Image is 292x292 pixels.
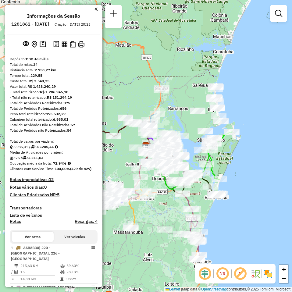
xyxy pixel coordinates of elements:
button: Visualizar relatório de Roteirização [60,40,69,48]
div: Atividade não roteirizada - POSTO GRID LTDA [208,86,223,92]
div: Atividade não roteirizada - SMOKE BEER DISTRIBUI [154,87,169,93]
strong: 34 [33,62,37,67]
div: Atividade não roteirizada - CASA DA BEBIDA LTDA [106,133,121,139]
a: Rotas [10,219,21,224]
div: Depósito: [10,56,98,62]
div: Total de Pedidos não Roteirizados: [10,128,98,133]
button: Imprimir Rotas [77,40,86,49]
strong: 229:55 [30,73,42,78]
div: Atividade não roteirizada - ROTA 780 [206,95,221,101]
strong: 72,94% [53,161,66,166]
div: Média de Atividades por viagem: [10,150,98,155]
div: Atividade não roteirizada - MNO MERCEARIA E PADA [104,183,119,190]
td: 215,63 KM [20,263,60,269]
strong: R$ 1.438.240,29 [27,84,56,89]
a: Nova sessão e pesquisa [107,7,119,21]
span: 2 - [11,285,75,290]
td: 28,13% [66,269,95,275]
img: Exibir/Ocultar setores [263,269,273,279]
div: Atividade não roteirizada - MERCADO SALDANHA LTDA [190,256,205,262]
strong: 57 [71,123,75,127]
strong: R$ 151.294,19 [47,95,72,100]
div: Atividade não roteirizada - 26.492.328 THIAGO LUIS BATISTA [154,170,169,176]
i: Cubagem total roteirizado [10,145,13,149]
strong: 656 [60,106,66,111]
i: Total de Atividades [10,156,13,160]
td: 15 [20,269,60,275]
strong: 100,00% [55,166,70,171]
i: Total de rotas [30,145,34,149]
div: Atividade não roteirizada - 62.397.961 EMERSON FERRARI PEIXOTO [207,96,223,102]
div: Atividade não roteirizada - MATEUS DOS SANTOS [190,234,205,240]
i: Tempo total em rota [60,277,63,281]
strong: 2.758,27 km [35,68,56,72]
span: Ocultar deslocamento [198,266,212,281]
div: Distância Total: [10,67,98,73]
td: = [11,276,14,282]
div: Atividade não roteirizada - MERCADO VITORINO 01 [155,162,170,169]
strong: 0 [44,184,47,190]
div: Atividade não roteirizada - PIZZARIA SAO JOAO [154,85,169,91]
div: Atividade não roteirizada - MERCADO TEO LTDA [155,159,170,165]
div: Criação: [DATE] 20:23 [52,22,93,27]
div: Atividade não roteirizada - DNA RESTAURANTE LTDA [158,160,173,166]
td: / [11,269,14,275]
div: Atividade não roteirizada - JJJ MINIMERCADO LTDA [106,182,121,188]
div: Atividade não roteirizada - EDEGU DISTRIBUIDORA DE DOCES E EMBALAGEN [159,167,174,173]
i: % de utilização do peso [60,264,65,268]
div: Atividade não roteirizada - DANIEL GLUSZCZAK [105,198,120,204]
div: Atividade não roteirizada - BAR CANC ZENO AVEN [164,137,179,143]
a: Zoom out [279,274,288,283]
h4: Transportadoras [10,205,98,211]
strong: CDD Joinville [26,57,49,61]
div: Atividade não roteirizada - POSTO ITAPETRO LTDA [210,105,225,111]
strong: 5 [57,192,59,198]
span: Exibir rótulo [233,266,247,281]
strong: 205,44 [42,144,54,149]
div: Atividade não roteirizada - JAYANE FORMIGARI E C [157,226,173,233]
div: 6.985,01 / 34 = [10,144,98,150]
button: Painel de Sugestão [38,40,47,49]
a: Exibir filtros [272,7,285,20]
strong: 84 [67,128,71,133]
em: Opções [91,285,95,289]
div: Atividade não roteirizada - SANDRA VIEIRA CORREA [198,128,213,134]
h4: Lista de veículos [10,213,98,218]
td: 08:27 [66,276,95,282]
div: Atividade não roteirizada - ATLANTICO SUL [168,177,183,183]
strong: 195.532,29 [46,112,66,116]
div: Total de Atividades Roteirizadas: [10,100,98,106]
span: Clientes com Service Time: [10,166,55,171]
div: Atividade não roteirizada - SID COMERCIO DE ALIM [208,192,224,198]
strong: R$ 2.540,25 [29,79,49,83]
div: Total de Pedidos Roteirizados: [10,106,98,111]
button: Exibir sessão original [22,39,30,49]
div: Atividade não roteirizada - ELIZABET FAGUNDES [118,115,133,121]
h4: Informações da Sessão [27,13,80,19]
div: Atividade não roteirizada - MERCEARIA ALTAS HORA [109,188,124,194]
img: CDD Joinville [142,142,150,150]
div: Atividade não roteirizada - LIDION CONVENIENCIA [113,195,128,201]
div: Atividade não roteirizada - CASCATA PIRAI LANCHE [129,144,144,151]
div: Atividade não roteirizada - NUVEM BAR E CHOPERIA [105,197,121,203]
a: Leaflet [166,287,180,291]
div: - Total não roteirizado: [10,95,98,100]
div: Custo total: [10,78,98,84]
h4: Recargas: 4 [75,219,98,224]
div: Atividade não roteirizada - MERCADO PONTO CERTO [187,232,202,238]
div: Atividade não roteirizada - LEONARDO KUCHLER [198,128,213,134]
em: Média calculada utilizando a maior ocupação (%Peso ou %Cubagem) de cada rota da sessão. Rotas cro... [68,162,71,165]
button: Centralizar mapa no depósito ou ponto de apoio [30,40,38,49]
div: Total de rotas: [10,62,98,67]
h6: 1281862 - [DATE] [11,21,49,27]
div: Atividade não roteirizada - SILVIO HINTZ [101,204,116,210]
div: Atividade não roteirizada - MERCADO SALDANHA LTDA [189,256,205,262]
span: Ocultar NR [215,266,230,281]
em: Opções [91,246,95,249]
div: Total de caixas por viagem: [10,139,98,144]
div: Atividade não roteirizada - TRADICAO MERCADO E PANIFICADORA LTDA [159,166,174,172]
i: % de utilização da cubagem [60,270,65,274]
strong: (429 de 429) [70,166,91,171]
div: Atividade não roteirizada - POLIANA RAMOS SILVA [211,113,226,119]
span: DVT7E51 [23,285,39,290]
